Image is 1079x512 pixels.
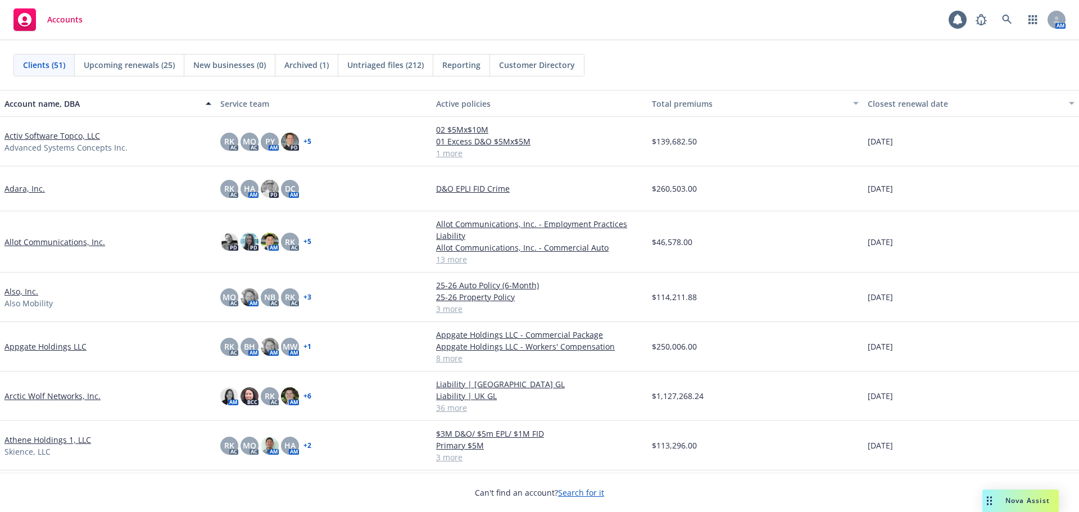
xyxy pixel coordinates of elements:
[243,135,256,147] span: MQ
[241,233,259,251] img: photo
[285,236,295,248] span: RK
[347,59,424,71] span: Untriaged files (212)
[436,124,643,135] a: 02 $5Mx$10M
[652,341,697,352] span: $250,006.00
[47,15,83,24] span: Accounts
[4,98,199,110] div: Account name, DBA
[4,130,100,142] a: Activ Software Topco, LLC
[652,390,704,402] span: $1,127,268.24
[220,233,238,251] img: photo
[265,390,275,402] span: RK
[4,390,101,402] a: Arctic Wolf Networks, Inc.
[224,341,234,352] span: RK
[558,487,604,498] a: Search for it
[4,297,53,309] span: Also Mobility
[647,90,863,117] button: Total premiums
[868,135,893,147] span: [DATE]
[436,352,643,364] a: 8 more
[868,341,893,352] span: [DATE]
[863,90,1079,117] button: Closest renewal date
[436,135,643,147] a: 01 Excess D&O $5Mx$5M
[303,442,311,449] a: + 2
[4,183,45,194] a: Adara, Inc.
[303,238,311,245] a: + 5
[220,387,238,405] img: photo
[436,291,643,303] a: 25-26 Property Policy
[868,439,893,451] span: [DATE]
[436,253,643,265] a: 13 more
[243,439,256,451] span: MQ
[261,180,279,198] img: photo
[303,343,311,350] a: + 1
[499,59,575,71] span: Customer Directory
[193,59,266,71] span: New businesses (0)
[4,142,128,153] span: Advanced Systems Concepts Inc.
[436,303,643,315] a: 3 more
[283,341,297,352] span: MW
[982,490,1059,512] button: Nova Assist
[303,294,311,301] a: + 3
[261,233,279,251] img: photo
[264,291,275,303] span: NB
[1022,8,1044,31] a: Switch app
[436,439,643,451] a: Primary $5M
[284,439,296,451] span: HA
[436,279,643,291] a: 25-26 Auto Policy (6-Month)
[432,90,647,117] button: Active policies
[281,133,299,151] img: photo
[868,98,1062,110] div: Closest renewal date
[868,390,893,402] span: [DATE]
[4,341,87,352] a: Appgate Holdings LLC
[982,490,996,512] div: Drag to move
[652,135,697,147] span: $139,682.50
[223,291,236,303] span: MQ
[996,8,1018,31] a: Search
[281,387,299,405] img: photo
[241,288,259,306] img: photo
[436,390,643,402] a: Liability | UK GL
[241,387,259,405] img: photo
[652,98,846,110] div: Total premiums
[4,236,105,248] a: Allot Communications, Inc.
[868,291,893,303] span: [DATE]
[868,183,893,194] span: [DATE]
[652,291,697,303] span: $114,211.88
[436,183,643,194] a: D&O EPLI FID Crime
[436,341,643,352] a: Appgate Holdings LLC - Workers' Compensation
[224,439,234,451] span: RK
[261,437,279,455] img: photo
[652,236,692,248] span: $46,578.00
[868,236,893,248] span: [DATE]
[436,428,643,439] a: $3M D&O/ $5m EPL/ $1M FID
[442,59,480,71] span: Reporting
[261,338,279,356] img: photo
[224,183,234,194] span: RK
[436,218,643,242] a: Allot Communications, Inc. - Employment Practices Liability
[84,59,175,71] span: Upcoming renewals (25)
[4,434,91,446] a: Athene Holdings 1, LLC
[23,59,65,71] span: Clients (51)
[224,135,234,147] span: RK
[285,291,295,303] span: RK
[436,147,643,159] a: 1 more
[436,451,643,463] a: 3 more
[216,90,432,117] button: Service team
[436,98,643,110] div: Active policies
[652,439,697,451] span: $113,296.00
[436,378,643,390] a: Liability | [GEOGRAPHIC_DATA] GL
[285,183,296,194] span: DC
[265,135,275,147] span: PY
[4,286,38,297] a: Also, Inc.
[436,242,643,253] a: Allot Communications, Inc. - Commercial Auto
[652,183,697,194] span: $260,503.00
[970,8,992,31] a: Report a Bug
[475,487,604,499] span: Can't find an account?
[244,341,255,352] span: BH
[4,446,51,457] span: Skience, LLC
